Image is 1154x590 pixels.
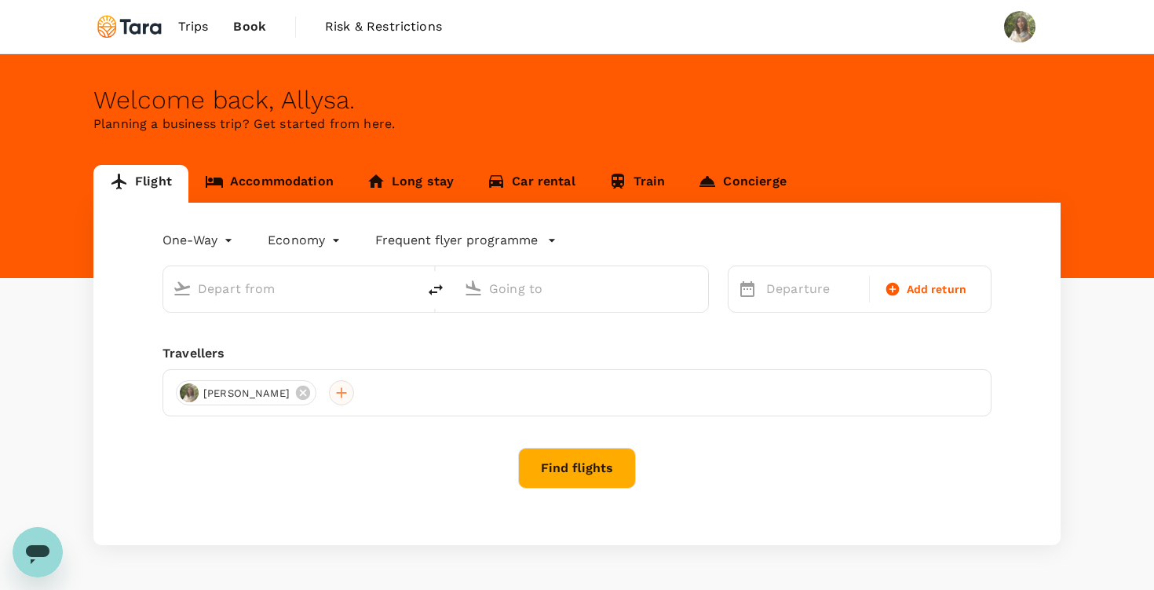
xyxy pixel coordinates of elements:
div: One-Way [163,228,236,253]
div: Welcome back , Allysa . [93,86,1061,115]
span: Add return [907,281,967,298]
p: Frequent flyer programme [375,231,538,250]
img: Tara Climate Ltd [93,9,166,44]
div: Economy [268,228,344,253]
button: Open [406,287,409,290]
a: Concierge [681,165,802,203]
div: [PERSON_NAME] [176,380,316,405]
p: Departure [766,280,860,299]
input: Going to [489,277,675,301]
img: Allysa Escanuela [1004,11,1035,42]
a: Car rental [470,165,592,203]
span: Risk & Restrictions [325,17,442,36]
p: Planning a business trip? Get started from here. [93,115,1061,134]
button: Find flights [518,448,636,489]
span: Trips [178,17,209,36]
button: Open [697,287,700,290]
span: [PERSON_NAME] [194,386,299,401]
div: Travellers [163,344,991,363]
button: Frequent flyer programme [375,231,557,250]
a: Train [592,165,682,203]
input: Depart from [198,277,384,301]
img: avatar-68d63b1a4886c.jpeg [180,383,199,402]
iframe: Button to launch messaging window [13,527,63,577]
span: Book [233,17,266,36]
button: delete [417,271,455,309]
a: Long stay [350,165,470,203]
a: Accommodation [188,165,350,203]
a: Flight [93,165,188,203]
